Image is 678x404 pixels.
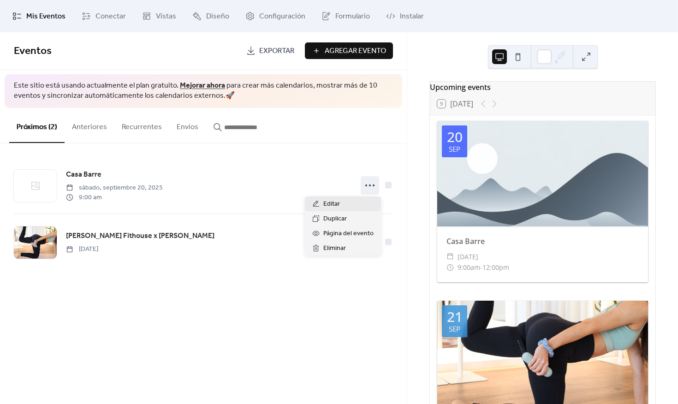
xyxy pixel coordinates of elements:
div: ​ [446,262,454,273]
div: Sep [449,326,460,333]
span: 12:00pm [482,262,509,273]
a: Instalar [379,4,431,29]
span: Instalar [400,11,424,22]
span: Conectar [95,11,126,22]
div: ​ [446,251,454,262]
span: Este sitio está usando actualmente el plan gratuito. para crear más calendarios, mostrar más de 1... [14,81,393,101]
span: Exportar [259,46,294,57]
div: Upcoming events [430,82,655,93]
span: [PERSON_NAME] Fithouse x [PERSON_NAME] [66,231,214,242]
a: Diseño [185,4,236,29]
span: Mis Eventos [26,11,65,22]
div: 21 [447,310,463,324]
button: Recurrentes [114,108,169,142]
a: Mis Eventos [6,4,72,29]
span: Eliminar [323,243,346,254]
a: [PERSON_NAME] Fithouse x [PERSON_NAME] [66,230,214,242]
span: Configuración [259,11,305,22]
span: Página del evento [323,228,374,239]
a: Exportar [239,42,301,59]
span: [DATE] [458,251,478,262]
a: Conectar [75,4,133,29]
button: Próximos (2) [9,108,65,143]
span: 9:00am [458,262,480,273]
span: Agregar Evento [325,46,386,57]
span: Formulario [335,11,370,22]
div: Casa Barre [437,236,648,247]
span: sábado, septiembre 20, 2025 [66,183,163,193]
span: [DATE] [66,244,98,254]
button: Envíos [169,108,206,142]
span: Casa Barre [66,169,101,180]
button: Anteriores [65,108,114,142]
a: Vistas [135,4,183,29]
span: - [480,262,482,273]
a: Formulario [315,4,377,29]
div: 20 [447,130,463,144]
span: Editar [323,199,340,210]
a: Configuración [238,4,312,29]
a: Mejorar ahora [180,78,225,93]
span: Eventos [14,41,52,61]
a: Casa Barre [66,169,101,181]
div: Sep [449,146,460,153]
button: Agregar Evento [305,42,393,59]
span: Diseño [206,11,229,22]
span: Duplicar [323,214,347,225]
span: Vistas [156,11,176,22]
span: 9:00 am [66,193,163,202]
